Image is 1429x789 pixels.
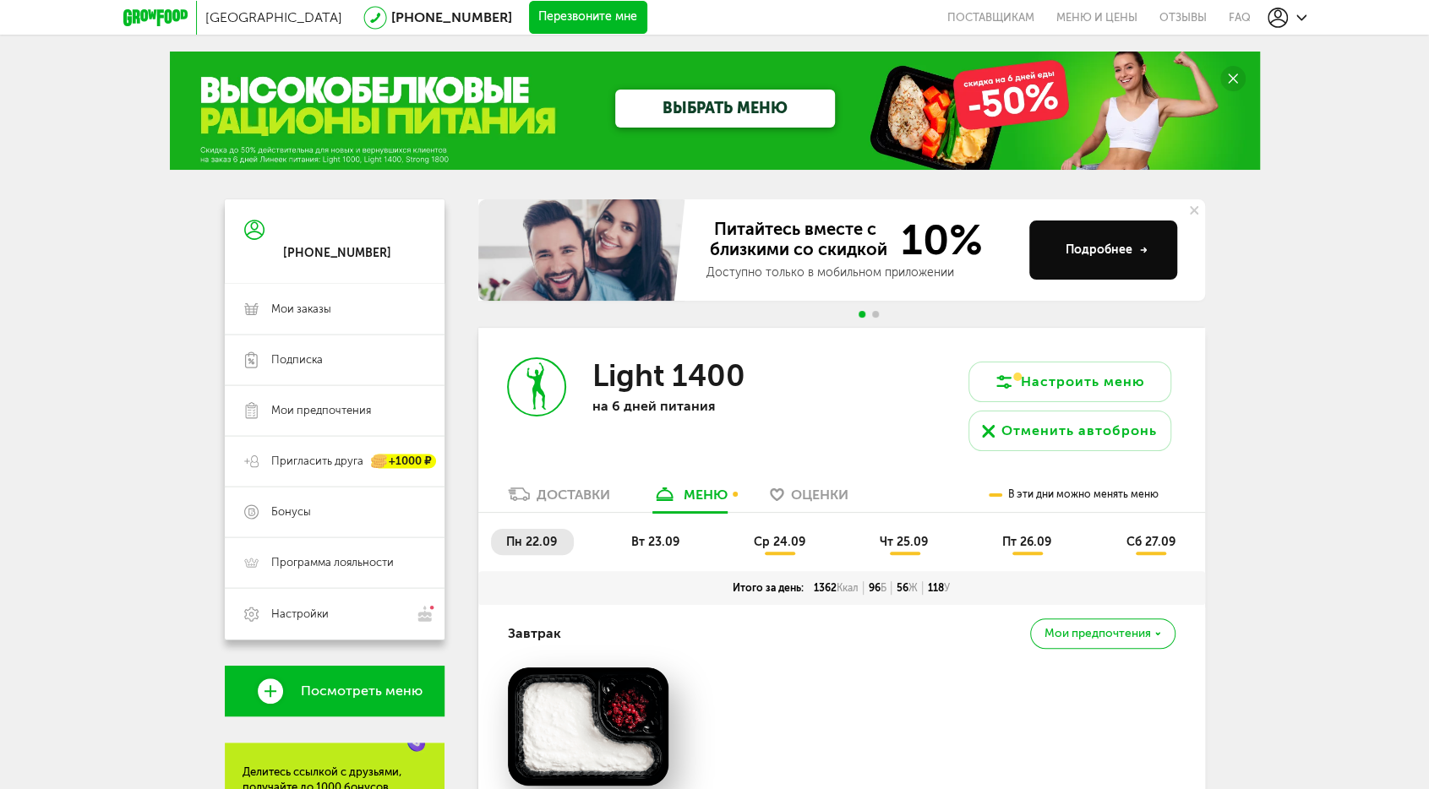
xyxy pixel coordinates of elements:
span: Ж [908,582,918,594]
button: Отменить автобронь [968,411,1171,451]
span: Питайтесь вместе с близкими со скидкой [706,219,891,261]
button: Перезвоните мне [529,1,647,35]
div: +1000 ₽ [372,454,436,469]
span: Go to slide 1 [859,311,865,318]
a: Мои предпочтения [225,385,445,436]
div: Подробнее [1066,242,1148,258]
span: Бонусы [271,504,311,520]
div: 56 [892,581,923,595]
a: меню [644,485,736,512]
div: 1362 [809,581,864,595]
img: big_YplubhGIsFkQ4Gk5.png [508,667,668,786]
span: вт 23.09 [631,535,679,549]
a: Посмотреть меню [225,666,445,716]
a: Программа лояльности [225,537,445,588]
span: Мои заказы [271,302,331,317]
span: пт 26.09 [1002,535,1051,549]
span: Посмотреть меню [301,683,423,699]
a: Подписка [225,335,445,385]
span: Настройки [271,607,329,622]
div: меню [684,487,728,503]
img: family-banner.579af9d.jpg [478,199,690,301]
div: В эти дни можно менять меню [989,477,1159,512]
span: Мои предпочтения [271,403,371,418]
span: [GEOGRAPHIC_DATA] [205,9,342,25]
span: Пригласить друга [271,454,363,469]
button: Настроить меню [968,362,1171,402]
span: У [944,582,950,594]
span: Мои предпочтения [1044,628,1151,639]
span: ср 24.09 [754,535,805,549]
a: ВЫБРАТЬ МЕНЮ [615,90,835,128]
span: Go to slide 2 [872,311,879,318]
span: пн 22.09 [506,535,557,549]
span: Б [881,582,886,594]
a: Оценки [761,485,857,512]
span: Программа лояльности [271,555,394,570]
p: на 6 дней питания [592,398,811,414]
button: Подробнее [1029,220,1177,280]
span: Ккал [837,582,859,594]
div: Отменить автобронь [1001,421,1157,441]
span: Подписка [271,352,323,367]
div: 96 [864,581,892,595]
h4: Завтрак [508,618,561,650]
a: [PHONE_NUMBER] [391,9,512,25]
span: сб 27.09 [1126,535,1175,549]
a: Настройки [225,588,445,639]
span: Оценки [791,487,848,503]
div: [PHONE_NUMBER] [283,246,391,261]
a: Доставки [499,485,619,512]
h3: Light 1400 [592,357,744,394]
a: Мои заказы [225,284,445,335]
span: 10% [891,219,983,261]
div: Итого за день: [728,581,809,595]
div: 118 [923,581,955,595]
span: чт 25.09 [880,535,928,549]
div: Доставки [537,487,610,503]
a: Бонусы [225,487,445,537]
div: Доступно только в мобильном приложении [706,264,1016,281]
a: Пригласить друга +1000 ₽ [225,436,445,487]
